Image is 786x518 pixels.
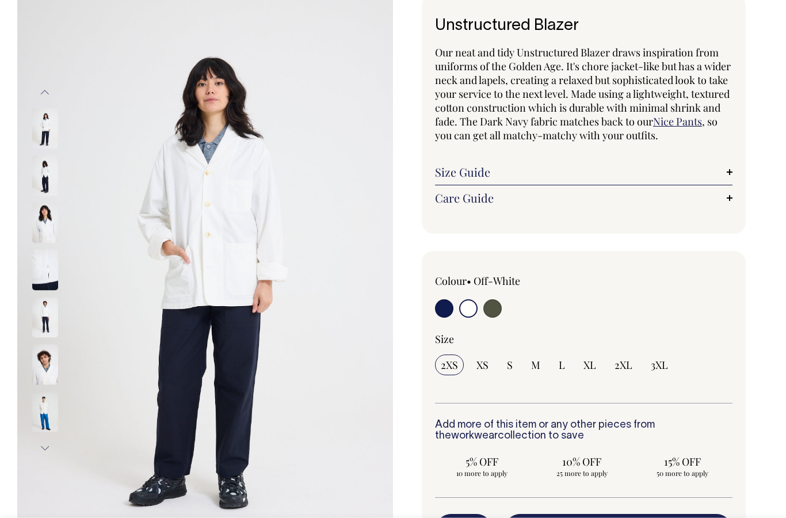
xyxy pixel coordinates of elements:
[32,345,58,385] img: off-white
[553,355,571,375] input: L
[32,156,58,196] img: off-white
[578,355,602,375] input: XL
[441,455,522,469] span: 5% OFF
[32,250,58,291] img: off-white
[642,469,723,478] span: 50 more to apply
[525,355,546,375] input: M
[441,358,458,372] span: 2XS
[32,203,58,243] img: off-white
[32,298,58,338] img: off-white
[636,451,729,481] input: 15% OFF 50 more to apply
[645,355,674,375] input: 3XL
[451,431,498,441] a: workwear
[653,115,702,128] a: Nice Pants
[32,109,58,149] img: off-white
[32,392,58,432] img: off-white
[36,79,54,105] button: Previous
[471,355,494,375] input: XS
[559,358,565,372] span: L
[507,358,513,372] span: S
[435,274,554,288] div: Colour
[651,358,668,372] span: 3XL
[583,358,596,372] span: XL
[615,358,632,372] span: 2XL
[531,358,540,372] span: M
[435,451,528,481] input: 5% OFF 10 more to apply
[435,332,732,346] div: Size
[435,355,464,375] input: 2XS
[435,17,732,35] h1: Unstructured Blazer
[467,274,471,288] span: •
[476,358,489,372] span: XS
[541,455,623,469] span: 10% OFF
[36,436,54,462] button: Next
[474,274,520,288] label: Off-White
[435,420,732,443] h6: Add more of this item or any other pieces from the collection to save
[441,469,522,478] span: 10 more to apply
[541,469,623,478] span: 25 more to apply
[609,355,638,375] input: 2XL
[642,455,723,469] span: 15% OFF
[501,355,518,375] input: S
[535,451,628,481] input: 10% OFF 25 more to apply
[435,191,732,205] a: Care Guide
[435,115,718,142] span: , so you can get all matchy-matchy with your outfits.
[435,45,731,128] span: Our neat and tidy Unstructured Blazer draws inspiration from uniforms of the Golden Age. It's cho...
[435,165,732,179] a: Size Guide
